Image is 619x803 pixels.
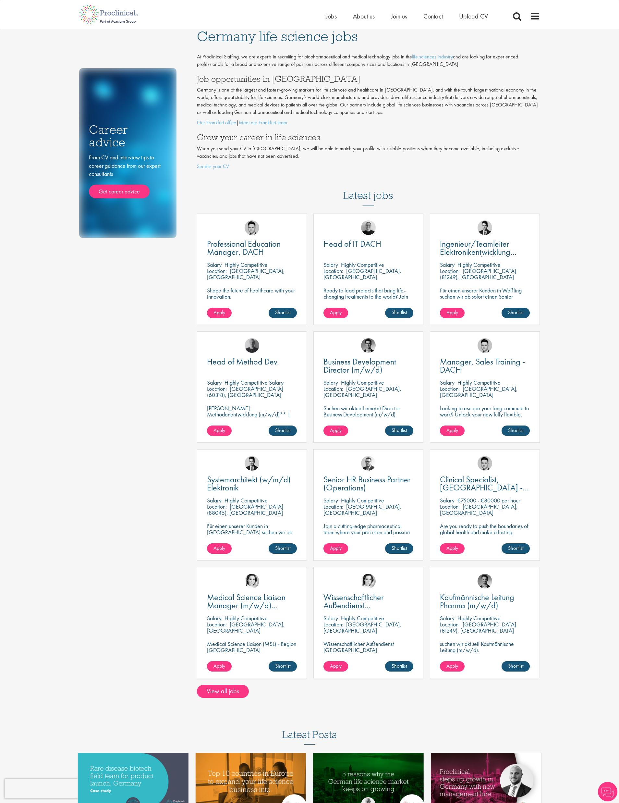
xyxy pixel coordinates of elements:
span: Salary [440,497,455,504]
span: Location: [323,267,343,275]
a: Senior HR Business Partner (Operations) [323,476,413,492]
a: Shortlist [385,426,413,436]
span: Germany life science jobs [197,28,358,45]
p: [GEOGRAPHIC_DATA], [GEOGRAPHIC_DATA] [440,385,518,399]
p: Are you ready to push the boundaries of global health and make a lasting impact? This role at a h... [440,523,530,554]
a: Professional Education Manager, DACH [207,240,297,256]
a: Shortlist [269,308,297,318]
span: Apply [213,545,225,551]
a: Wissenschaftlicher Außendienst [GEOGRAPHIC_DATA] [323,593,413,610]
span: Salary [207,497,222,504]
a: Meet our Frankfurt team [239,119,287,126]
img: Connor Lynes [478,456,492,471]
h3: Latest Posts [282,729,337,745]
span: Apply [446,427,458,434]
a: Get career advice [89,185,150,198]
span: Wissenschaftlicher Außendienst [GEOGRAPHIC_DATA] [323,592,402,619]
span: Salary [323,497,338,504]
iframe: reCAPTCHA [5,779,88,798]
span: Business Development Director (m/w/d) [323,356,396,375]
span: Head of IT DACH [323,238,381,249]
a: Systemarchitekt (w/m/d) Elektronik [207,476,297,492]
p: Highly Competitive [457,261,501,268]
p: Shape the future of healthcare with your innovation. [207,287,297,300]
a: Thomas Wenig [478,220,492,235]
img: Connor Lynes [245,220,259,235]
a: Felix Zimmer [245,338,259,353]
img: Emma Pretorious [361,220,376,235]
a: Head of Method Dev. [207,358,297,366]
span: Salary [207,261,222,268]
a: Contact [423,12,443,20]
a: About us [353,12,375,20]
div: From CV and interview tips to career guidance from our expert consultants [89,153,167,198]
p: | [197,119,540,127]
span: Salary [207,379,222,386]
span: Location: [323,385,343,392]
a: Apply [440,661,465,672]
p: [GEOGRAPHIC_DATA], [GEOGRAPHIC_DATA] [323,621,401,634]
a: life sciences industry [412,53,453,60]
p: Highly Competitive [225,497,268,504]
a: Business Development Director (m/w/d) [323,358,413,374]
img: Max Slevogt [478,574,492,588]
span: Apply [446,662,458,669]
p: [GEOGRAPHIC_DATA], [GEOGRAPHIC_DATA] [323,503,401,516]
p: Join a cutting-edge pharmaceutical team where your precision and passion for quality will help sh... [323,523,413,548]
span: Apply [213,662,225,669]
img: Greta Prestel [361,574,376,588]
p: Highly Competitive [457,379,501,386]
span: Salary [207,614,222,622]
a: Apply [323,543,348,554]
span: Kaufmännische Leitung Pharma (m/w/d) [440,592,514,611]
span: Salary [323,614,338,622]
a: Join us [391,12,407,20]
a: Shortlist [385,661,413,672]
p: Highly Competitive [341,379,384,386]
img: Greta Prestel [245,574,259,588]
a: Apply [440,543,465,554]
p: Highly Competitive [341,614,384,622]
span: Apply [330,427,342,434]
img: Niklas Kaminski [361,456,376,471]
p: [GEOGRAPHIC_DATA], [GEOGRAPHIC_DATA] [323,267,401,281]
p: Medical Science Liaison (MSL) - Region [GEOGRAPHIC_DATA] [207,641,297,653]
a: Head of IT DACH [323,240,413,248]
a: Medical Science Liaison Manager (m/w/d) Nephrologie [207,593,297,610]
a: Apply [207,426,232,436]
img: Thomas Wenig [245,456,259,471]
span: Apply [213,427,225,434]
span: Clinical Specialist, [GEOGRAPHIC_DATA] - Cardiac [440,474,529,501]
a: View all jobs [197,685,249,698]
span: Location: [440,621,460,628]
span: Salary [323,261,338,268]
p: [GEOGRAPHIC_DATA] (60318), [GEOGRAPHIC_DATA] [207,385,283,399]
p: Highly Competitive [341,261,384,268]
h3: Latest jobs [343,174,393,205]
a: Upload CV [459,12,488,20]
p: [GEOGRAPHIC_DATA], [GEOGRAPHIC_DATA] [323,385,401,399]
a: Clinical Specialist, [GEOGRAPHIC_DATA] - Cardiac [440,476,530,492]
a: Apply [207,543,232,554]
p: At Proclinical Staffing, we are experts in recruiting for biopharmaceutical and medical technolog... [197,53,540,68]
a: Manager, Sales Training - DACH [440,358,530,374]
p: [PERSON_NAME] Methodenentwicklung (m/w/d)** | Dauerhaft | Biowissenschaften | [GEOGRAPHIC_DATA] (... [207,405,297,436]
span: Apply [330,545,342,551]
p: Wissenschaftlicher Außendienst [GEOGRAPHIC_DATA] [323,641,413,653]
a: Apply [440,308,465,318]
h3: Job opportunities in [GEOGRAPHIC_DATA] [197,75,540,83]
p: €75000 - €80000 per hour [457,497,520,504]
p: suchen wir aktuell Kaufmännische Leitung (m/w/d). [440,641,530,653]
p: When you send your CV to [GEOGRAPHIC_DATA], we will be able to match your profile with suitable p... [197,145,540,160]
span: Systemarchitekt (w/m/d) Elektronik [207,474,291,493]
a: Jobs [326,12,337,20]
